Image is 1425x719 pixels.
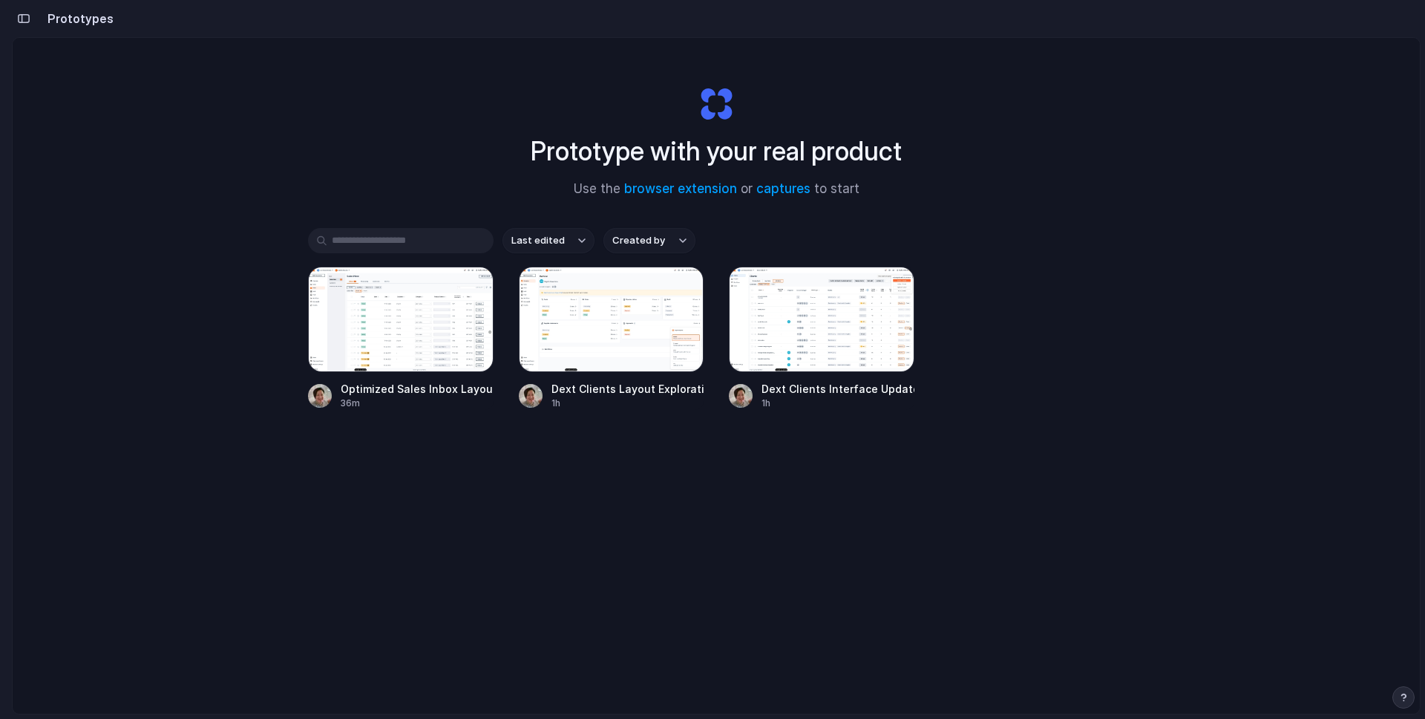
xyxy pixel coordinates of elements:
[624,181,737,196] a: browser extension
[551,381,704,397] div: Dext Clients Layout Exploration
[729,267,914,410] a: Dext Clients Interface UpdateDext Clients Interface Update1h
[603,228,695,253] button: Created by
[761,397,914,410] div: 1h
[519,267,704,410] a: Dext Clients Layout ExplorationDext Clients Layout Exploration1h
[574,180,859,199] span: Use the or to start
[531,131,902,171] h1: Prototype with your real product
[756,181,810,196] a: captures
[612,233,665,248] span: Created by
[341,397,494,410] div: 36m
[502,228,594,253] button: Last edited
[308,267,494,410] a: Optimized Sales Inbox Layout for Dext ClientsOptimized Sales Inbox Layout for Dext Clients36m
[761,381,914,397] div: Dext Clients Interface Update
[42,10,114,27] h2: Prototypes
[511,233,565,248] span: Last edited
[341,381,494,397] div: Optimized Sales Inbox Layout for Dext Clients
[551,397,704,410] div: 1h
